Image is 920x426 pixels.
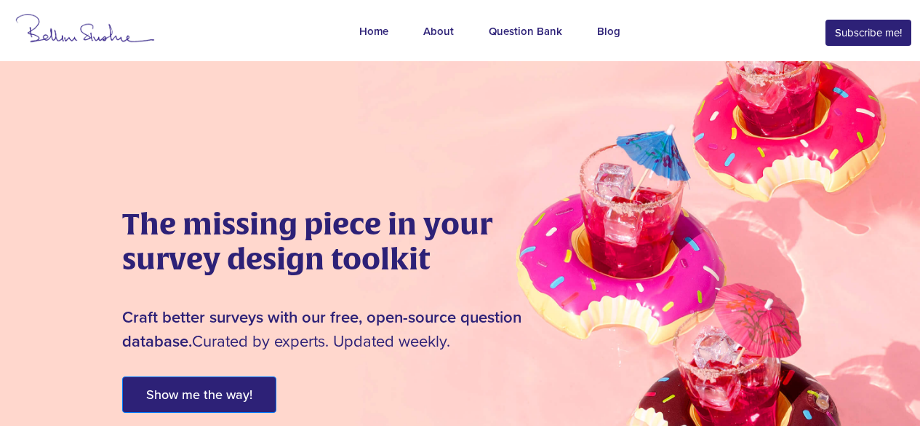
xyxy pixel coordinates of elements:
[122,207,566,277] h1: The missing piece in your survey design toolkit
[580,6,638,60] a: Blog
[122,376,276,413] button: Show me the way!
[122,283,566,354] p: Curated by experts. Updated weekly.
[359,23,388,42] div: Home
[471,6,580,60] a: Question Bank
[122,308,521,351] b: Craft better surveys with our free, open-source question database.
[825,20,911,47] button: Subscribe me!
[489,23,562,42] div: Question Bank
[845,332,913,401] iframe: Tidio Chat
[342,6,406,60] a: Home
[597,23,620,42] div: Blog
[406,6,471,60] a: About
[423,23,454,42] div: About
